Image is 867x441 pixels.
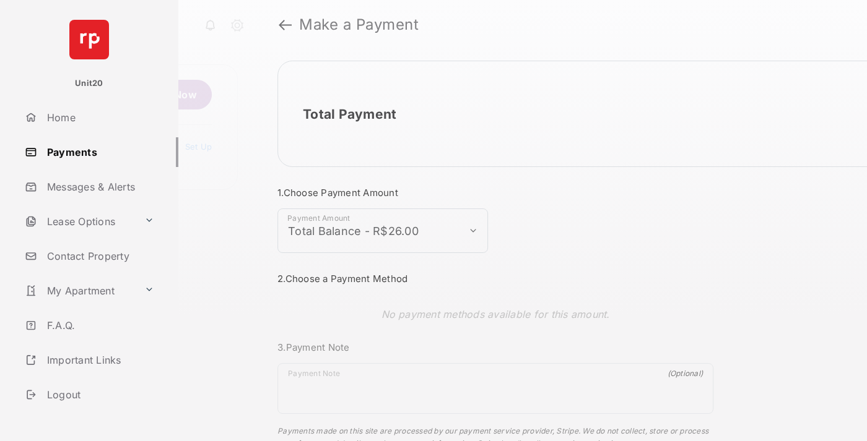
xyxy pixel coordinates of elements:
a: Contact Property [20,241,178,271]
h2: Total Payment [303,106,396,122]
p: Unit20 [75,77,103,90]
a: Payments [20,137,178,167]
h3: 2. Choose a Payment Method [277,273,713,285]
a: My Apartment [20,276,139,306]
h3: 3. Payment Note [277,341,713,353]
a: Important Links [20,345,159,375]
a: Messages & Alerts [20,172,178,202]
img: svg+xml;base64,PHN2ZyB4bWxucz0iaHR0cDovL3d3dy53My5vcmcvMjAwMC9zdmciIHdpZHRoPSI2NCIgaGVpZ2h0PSI2NC... [69,20,109,59]
strong: Make a Payment [299,17,419,32]
a: Set Up [185,142,212,152]
a: F.A.Q. [20,310,178,340]
h3: 1. Choose Payment Amount [277,187,713,199]
a: Home [20,103,178,132]
p: No payment methods available for this amount. [381,307,610,322]
a: Lease Options [20,207,139,236]
a: Logout [20,380,178,409]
